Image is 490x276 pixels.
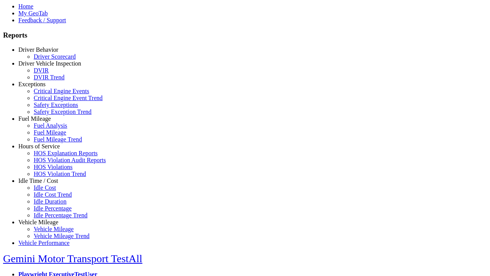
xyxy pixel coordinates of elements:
a: Fuel Mileage [18,115,51,122]
a: Safety Exception Trend [34,108,91,115]
a: Gemini Motor Transport TestAll [3,253,142,264]
a: Idle Time / Cost [18,177,58,184]
a: Fuel Analysis [34,122,67,129]
a: HOS Violation Audit Reports [34,157,106,163]
a: Driver Scorecard [34,53,76,60]
h3: Reports [3,31,487,39]
a: Safety Exceptions [34,102,78,108]
a: Fuel Mileage Trend [34,136,82,143]
a: Vehicle Mileage [18,219,58,225]
a: Vehicle Mileage [34,226,73,232]
a: Critical Engine Event Trend [34,95,103,101]
a: Driver Behavior [18,46,58,53]
a: Vehicle Mileage Trend [34,233,90,239]
a: Idle Cost [34,184,56,191]
a: Feedback / Support [18,17,66,23]
a: Exceptions [18,81,46,87]
a: HOS Violation Trend [34,171,86,177]
a: Fuel Mileage [34,129,66,136]
a: Critical Engine Events [34,88,89,94]
a: HOS Explanation Reports [34,150,98,156]
a: Idle Duration [34,198,67,205]
a: Hours of Service [18,143,60,149]
a: HOS Violations [34,164,72,170]
a: My GeoTab [18,10,48,16]
a: DVIR [34,67,49,74]
a: Home [18,3,33,10]
a: DVIR Trend [34,74,64,80]
a: Idle Percentage [34,205,72,212]
a: Idle Percentage Trend [34,212,87,219]
a: Driver Vehicle Inspection [18,60,81,67]
a: Idle Cost Trend [34,191,72,198]
a: Vehicle Performance [18,240,70,246]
